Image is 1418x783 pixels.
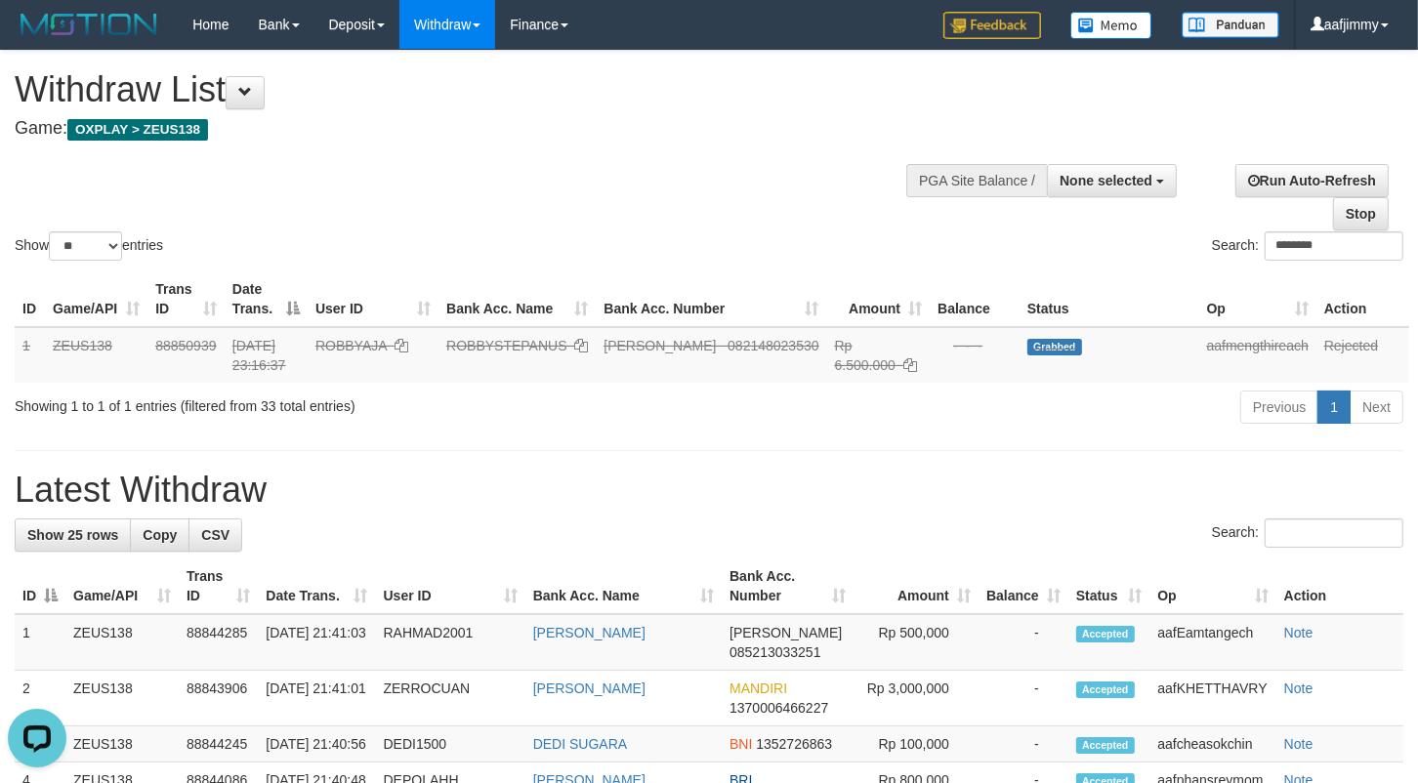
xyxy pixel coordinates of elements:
[730,625,842,640] span: [PERSON_NAME]
[938,336,1012,355] div: - - -
[1235,164,1389,197] a: Run Auto-Refresh
[179,614,258,671] td: 88844285
[728,338,818,353] span: Copy 082148023530 to clipboard
[979,671,1068,726] td: -
[854,614,979,671] td: Rp 500,000
[308,271,438,327] th: User ID: activate to sort column ascending
[27,527,118,543] span: Show 25 rows
[258,558,375,614] th: Date Trans.: activate to sort column ascending
[943,12,1041,39] img: Feedback.jpg
[1284,680,1314,696] a: Note
[1149,671,1275,726] td: aafKHETTHAVRY
[1076,626,1135,642] span: Accepted
[1265,518,1403,548] input: Search:
[1316,271,1409,327] th: Action
[1199,271,1316,327] th: Op: activate to sort column ascending
[835,338,896,373] span: Rp 6.500.000
[45,271,147,327] th: Game/API: activate to sort column ascending
[827,271,930,327] th: Amount: activate to sort column ascending
[188,518,242,552] a: CSV
[130,518,189,552] a: Copy
[258,726,375,762] td: [DATE] 21:40:56
[143,527,177,543] span: Copy
[15,231,163,261] label: Show entries
[1284,736,1314,752] a: Note
[15,389,576,416] div: Showing 1 to 1 of 1 entries (filtered from 33 total entries)
[65,614,179,671] td: ZEUS138
[1047,164,1177,197] button: None selected
[525,558,722,614] th: Bank Acc. Name: activate to sort column ascending
[179,726,258,762] td: 88844245
[15,614,65,671] td: 1
[1317,391,1351,424] a: 1
[1076,681,1135,698] span: Accepted
[179,671,258,726] td: 88843906
[15,70,926,109] h1: Withdraw List
[258,614,375,671] td: [DATE] 21:41:03
[1076,737,1135,754] span: Accepted
[906,164,1047,197] div: PGA Site Balance /
[722,558,854,614] th: Bank Acc. Number: activate to sort column ascending
[65,558,179,614] th: Game/API: activate to sort column ascending
[15,558,65,614] th: ID: activate to sort column descending
[756,736,832,752] span: Copy 1352726863 to clipboard
[376,671,525,726] td: ZERROCUAN
[730,644,820,660] span: Copy 085213033251 to clipboard
[201,527,229,543] span: CSV
[8,8,66,66] button: Open LiveChat chat widget
[1350,391,1403,424] a: Next
[179,558,258,614] th: Trans ID: activate to sort column ascending
[15,671,65,726] td: 2
[1265,231,1403,261] input: Search:
[979,558,1068,614] th: Balance: activate to sort column ascending
[1240,391,1318,424] a: Previous
[65,726,179,762] td: ZEUS138
[315,338,387,353] span: ROBBYAJA
[1276,558,1403,614] th: Action
[533,625,646,640] a: [PERSON_NAME]
[155,338,216,353] span: 88850939
[65,671,179,726] td: ZEUS138
[1149,558,1275,614] th: Op: activate to sort column ascending
[225,271,308,327] th: Date Trans.: activate to sort column descending
[1212,231,1403,261] label: Search:
[446,338,566,353] a: ROBBYSTEPANUS
[533,680,646,696] a: [PERSON_NAME]
[15,471,1403,510] h1: Latest Withdraw
[15,327,45,383] td: 1
[604,338,716,353] span: [PERSON_NAME]
[930,271,1020,327] th: Balance
[979,726,1068,762] td: -
[147,271,225,327] th: Trans ID: activate to sort column ascending
[1149,614,1275,671] td: aafEamtangech
[1027,339,1082,355] span: Grabbed
[730,680,787,696] span: MANDIRI
[1212,518,1403,548] label: Search:
[15,10,163,39] img: MOTION_logo.png
[45,327,147,383] td: ZEUS138
[854,558,979,614] th: Amount: activate to sort column ascending
[232,338,286,373] span: [DATE] 23:16:37
[15,271,45,327] th: ID
[1149,726,1275,762] td: aafcheasokchin
[1068,558,1150,614] th: Status: activate to sort column ascending
[376,558,525,614] th: User ID: activate to sort column ascending
[979,614,1068,671] td: -
[1020,271,1199,327] th: Status
[854,671,979,726] td: Rp 3,000,000
[1333,197,1389,230] a: Stop
[49,231,122,261] select: Showentries
[730,736,752,752] span: BNI
[1182,12,1279,38] img: panduan.png
[15,518,131,552] a: Show 25 rows
[376,726,525,762] td: DEDI1500
[533,736,627,752] a: DEDI SUGARA
[1316,327,1409,383] td: Rejected
[1060,173,1152,188] span: None selected
[854,726,979,762] td: Rp 100,000
[438,271,596,327] th: Bank Acc. Name: activate to sort column ascending
[258,671,375,726] td: [DATE] 21:41:01
[376,614,525,671] td: RAHMAD2001
[730,700,828,716] span: Copy 1370006466227 to clipboard
[67,119,208,141] span: OXPLAY > ZEUS138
